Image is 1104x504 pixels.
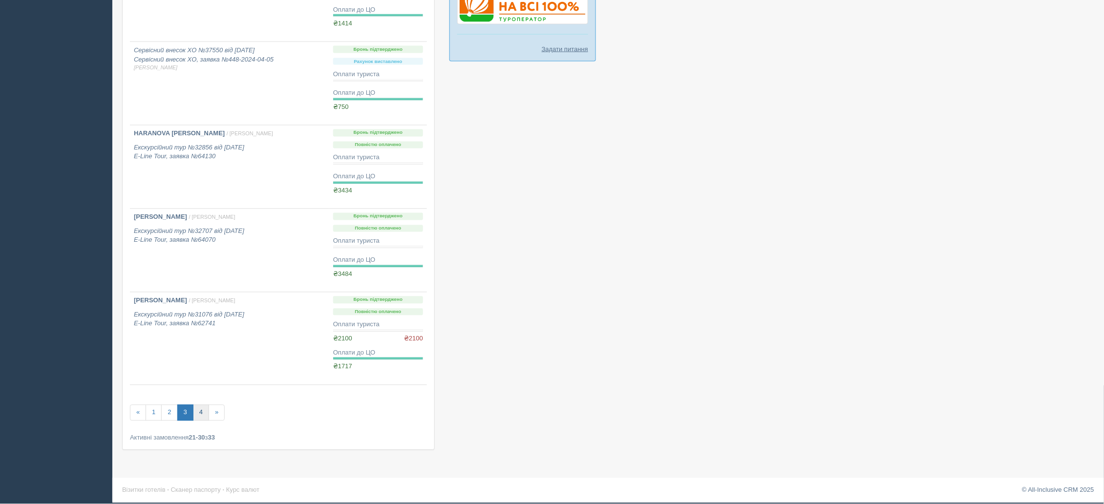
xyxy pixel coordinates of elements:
[122,486,166,494] a: Візитки готелів
[130,126,329,209] a: HARANOVA [PERSON_NAME] / [PERSON_NAME] Екскурсійний тур №32856 від [DATE]E-Line Tour, заявка №64130
[333,20,352,27] span: ₴1414
[134,130,225,137] b: HARANOVA [PERSON_NAME]
[134,64,325,71] span: [PERSON_NAME]
[134,311,244,328] i: Екскурсійний тур №31076 від [DATE] E-Line Tour, заявка №62741
[333,271,352,278] span: ₴3484
[130,405,146,421] a: «
[333,296,423,304] p: Бронь підтверджено
[333,213,423,220] p: Бронь підтверджено
[333,5,423,15] div: Оплати до ЦО
[333,335,352,342] span: ₴2100
[134,213,187,221] b: [PERSON_NAME]
[333,172,423,182] div: Оплати до ЦО
[161,405,177,421] a: 2
[404,335,423,344] span: ₴2100
[189,298,235,304] span: / [PERSON_NAME]
[333,142,423,149] p: Повністю оплачено
[333,89,423,98] div: Оплати до ЦО
[333,58,423,65] p: Рахунок виставлено
[134,46,325,72] i: Сервісний внесок XO №37550 від [DATE] Сервісний внесок XO, заявка №448-2024-04-05
[130,433,427,442] div: Активні замовлення з
[177,405,193,421] a: 3
[1022,486,1094,494] a: © All-Inclusive CRM 2025
[189,434,205,441] b: 21-30
[130,293,329,385] a: [PERSON_NAME] / [PERSON_NAME] Екскурсійний тур №31076 від [DATE]E-Line Tour, заявка №62741
[333,225,423,232] p: Повністю оплачено
[167,486,169,494] span: ·
[333,129,423,137] p: Бронь підтверджено
[193,405,209,421] a: 4
[333,70,423,79] div: Оплати туриста
[171,486,221,494] a: Сканер паспорту
[333,256,423,265] div: Оплати до ЦО
[542,44,588,54] a: Задати питання
[333,309,423,316] p: Повністю оплачено
[134,144,244,161] i: Екскурсійний тур №32856 від [DATE] E-Line Tour, заявка №64130
[134,297,187,304] b: [PERSON_NAME]
[208,434,215,441] b: 33
[333,320,423,330] div: Оплати туриста
[134,228,244,244] i: Екскурсійний тур №32707 від [DATE] E-Line Tour, заявка №64070
[333,187,352,194] span: ₴3434
[227,131,273,137] span: / [PERSON_NAME]
[333,349,423,358] div: Оплати до ЦО
[333,363,352,370] span: ₴1717
[333,104,349,111] span: ₴750
[209,405,225,421] a: »
[333,237,423,246] div: Оплати туриста
[189,214,235,220] span: / [PERSON_NAME]
[226,486,259,494] a: Курс валют
[333,46,423,53] p: Бронь підтверджено
[130,209,329,292] a: [PERSON_NAME] / [PERSON_NAME] Екскурсійний тур №32707 від [DATE]E-Line Tour, заявка №64070
[223,486,225,494] span: ·
[130,42,329,125] a: Сервісний внесок XO №37550 від [DATE]Сервісний внесок XO, заявка №448-2024-04-05[PERSON_NAME]
[333,153,423,163] div: Оплати туриста
[146,405,162,421] a: 1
